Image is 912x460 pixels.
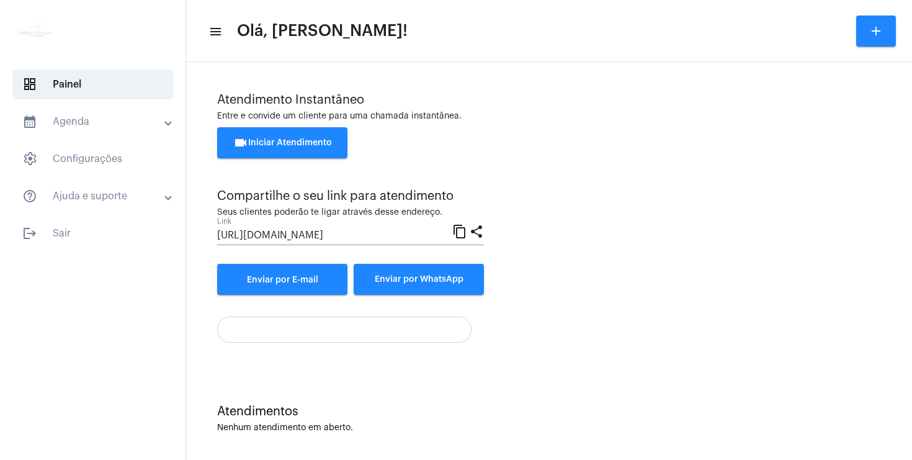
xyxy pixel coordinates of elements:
[233,138,332,147] span: Iniciar Atendimento
[217,264,347,295] a: Enviar por E-mail
[22,77,37,92] span: sidenav icon
[12,144,173,174] span: Configurações
[375,275,463,284] span: Enviar por WhatsApp
[217,189,484,203] div: Compartilhe o seu link para atendimento
[217,423,881,433] div: Nenhum atendimento em aberto.
[217,405,881,418] div: Atendimentos
[869,24,883,38] mat-icon: add
[22,151,37,166] span: sidenav icon
[217,208,484,217] div: Seus clientes poderão te ligar através desse endereço.
[354,264,484,295] button: Enviar por WhatsApp
[22,189,166,204] mat-panel-title: Ajuda e suporte
[12,219,173,248] span: Sair
[208,24,221,39] mat-icon: sidenav icon
[469,223,484,238] mat-icon: share
[7,181,186,211] mat-expansion-panel-header: sidenav iconAjuda e suporte
[10,6,60,56] img: c7986485-edcd-581b-9cab-9c40ca55f4bb.jpg
[247,276,318,284] span: Enviar por E-mail
[217,93,881,107] div: Atendimento Instantâneo
[237,21,408,41] span: Olá, [PERSON_NAME]!
[22,189,37,204] mat-icon: sidenav icon
[12,70,173,99] span: Painel
[217,112,881,121] div: Entre e convide um cliente para uma chamada instantânea.
[22,114,166,129] mat-panel-title: Agenda
[217,127,347,158] button: Iniciar Atendimento
[22,114,37,129] mat-icon: sidenav icon
[7,107,186,137] mat-expansion-panel-header: sidenav iconAgenda
[452,223,467,238] mat-icon: content_copy
[233,135,248,150] mat-icon: videocam
[22,226,37,241] mat-icon: sidenav icon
